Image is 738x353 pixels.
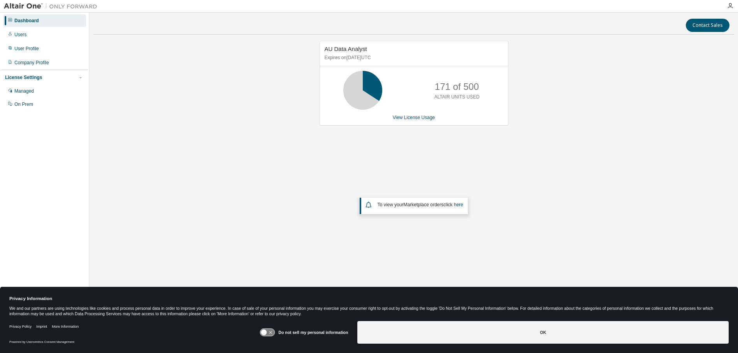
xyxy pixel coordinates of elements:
[5,74,42,81] div: License Settings
[325,46,367,52] span: AU Data Analyst
[14,60,49,66] div: Company Profile
[686,19,729,32] button: Contact Sales
[325,54,501,61] p: Expires on [DATE] UTC
[378,202,463,207] span: To view your click
[393,115,435,120] a: View License Usage
[14,18,39,24] div: Dashboard
[14,46,39,52] div: User Profile
[435,80,479,93] p: 171 of 500
[14,101,33,107] div: On Prem
[14,32,26,38] div: Users
[454,202,463,207] a: here
[14,88,34,94] div: Managed
[4,2,101,10] img: Altair One
[404,202,444,207] em: Marketplace orders
[434,94,480,100] p: ALTAIR UNITS USED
